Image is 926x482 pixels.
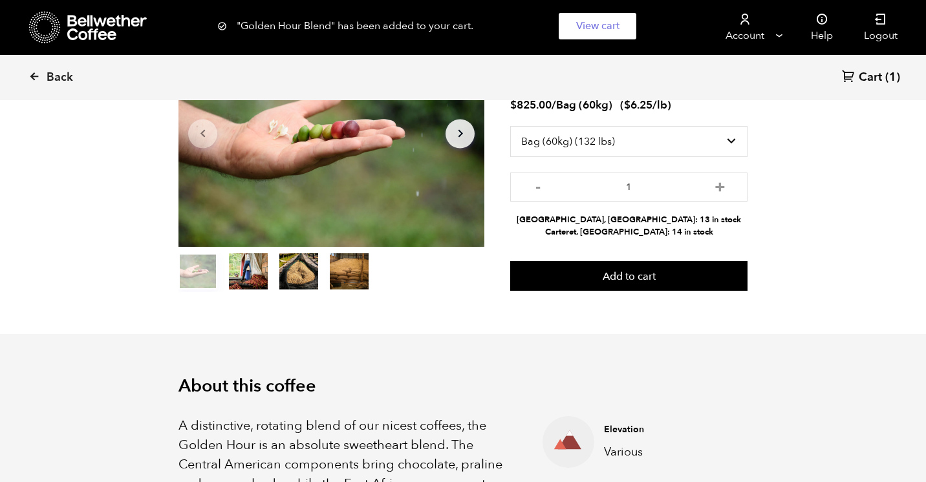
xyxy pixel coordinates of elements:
[842,69,900,87] a: Cart (1)
[559,13,636,39] a: View cart
[556,98,612,112] span: Bag (60kg)
[47,70,73,85] span: Back
[604,423,727,436] h4: Elevation
[652,98,667,112] span: /lb
[624,98,630,112] span: $
[530,179,546,192] button: -
[217,13,709,39] div: "Golden Hour Blend" has been added to your cart.
[510,214,748,226] li: [GEOGRAPHIC_DATA], [GEOGRAPHIC_DATA]: 13 in stock
[624,98,652,112] bdi: 6.25
[510,98,517,112] span: $
[178,376,748,397] h2: About this coffee
[510,226,748,238] li: Carteret, [GEOGRAPHIC_DATA]: 14 in stock
[712,179,728,192] button: +
[552,98,556,112] span: /
[510,98,552,112] bdi: 825.00
[510,261,748,291] button: Add to cart
[604,443,727,461] p: Various
[885,70,900,85] span: (1)
[620,98,671,112] span: ( )
[859,70,882,85] span: Cart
